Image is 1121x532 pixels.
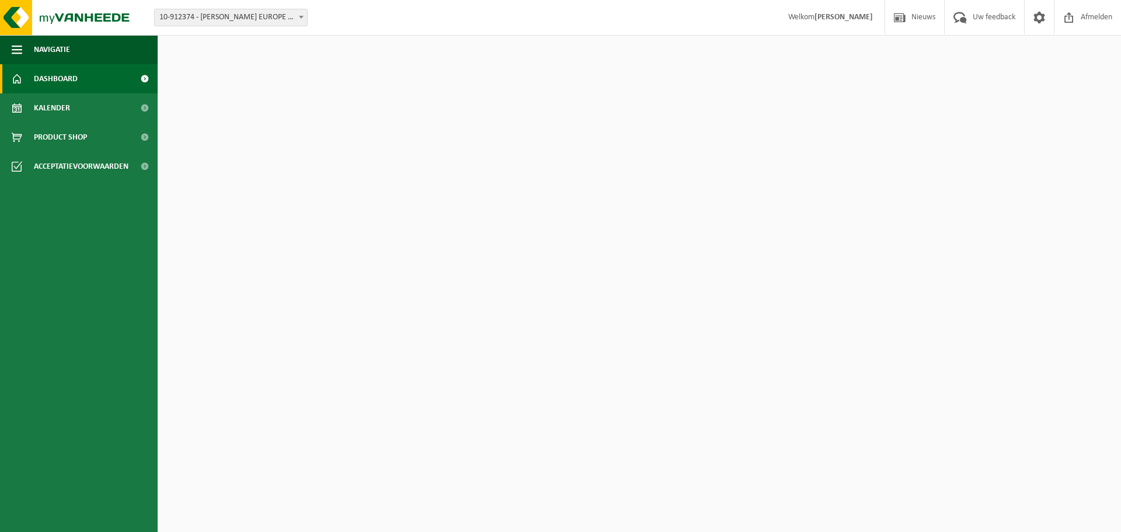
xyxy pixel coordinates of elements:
[34,93,70,123] span: Kalender
[814,13,873,22] strong: [PERSON_NAME]
[34,64,78,93] span: Dashboard
[155,9,307,26] span: 10-912374 - FIKE EUROPE - HERENTALS
[154,9,308,26] span: 10-912374 - FIKE EUROPE - HERENTALS
[34,123,87,152] span: Product Shop
[34,35,70,64] span: Navigatie
[34,152,128,181] span: Acceptatievoorwaarden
